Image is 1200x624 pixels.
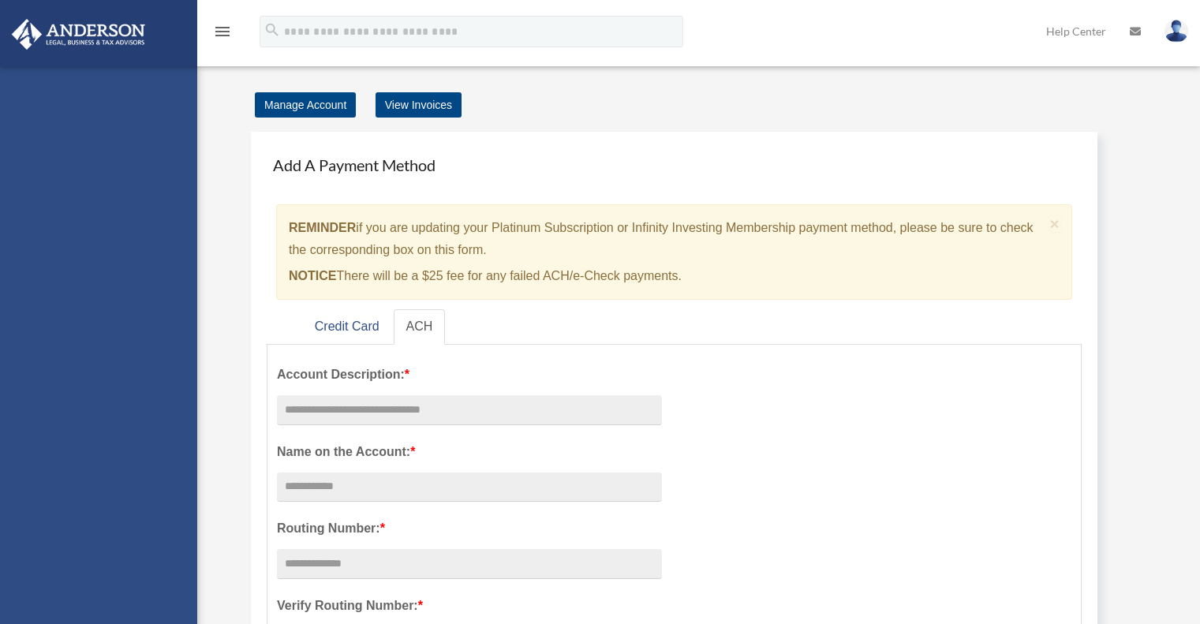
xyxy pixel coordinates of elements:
label: Verify Routing Number: [277,595,662,617]
label: Account Description: [277,364,662,386]
button: Close [1050,215,1060,232]
a: ACH [394,309,446,345]
a: menu [213,28,232,41]
span: × [1050,215,1060,233]
img: Anderson Advisors Platinum Portal [7,19,150,50]
div: if you are updating your Platinum Subscription or Infinity Investing Membership payment method, p... [276,204,1072,300]
a: Credit Card [302,309,392,345]
h4: Add A Payment Method [267,148,1082,182]
label: Routing Number: [277,518,662,540]
a: Manage Account [255,92,356,118]
i: menu [213,22,232,41]
i: search [264,21,281,39]
strong: REMINDER [289,221,356,234]
strong: NOTICE [289,269,336,282]
p: There will be a $25 fee for any failed ACH/e-Check payments. [289,265,1044,287]
a: View Invoices [376,92,462,118]
img: User Pic [1164,20,1188,43]
label: Name on the Account: [277,441,662,463]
